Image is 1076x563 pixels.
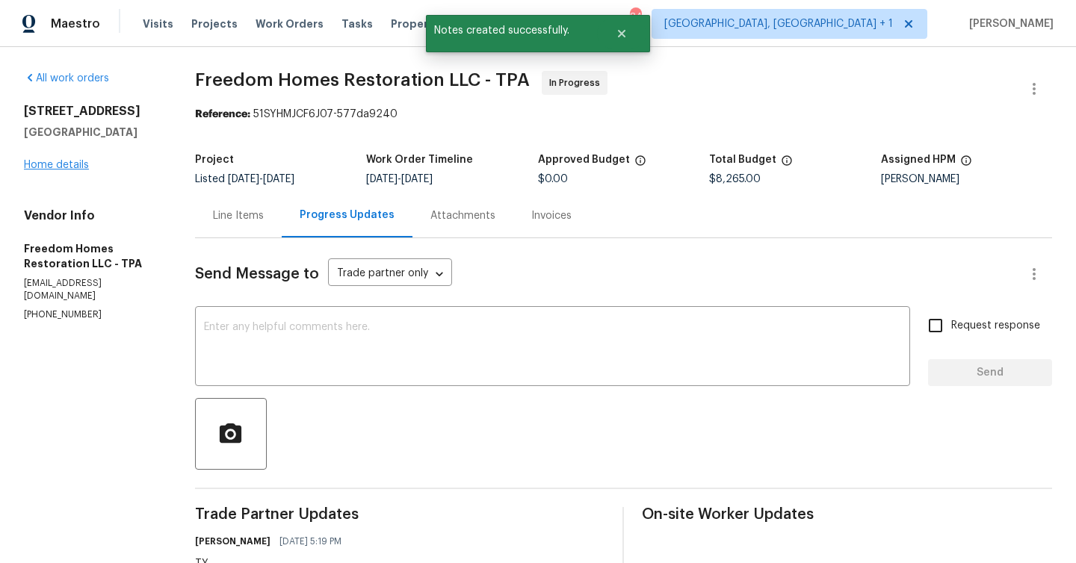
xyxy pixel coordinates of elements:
span: Trade Partner Updates [195,507,605,522]
span: [DATE] [228,174,259,184]
span: On-site Worker Updates [642,507,1052,522]
span: [DATE] [263,174,294,184]
h4: Vendor Info [24,208,159,223]
p: [PHONE_NUMBER] [24,308,159,321]
span: Notes created successfully. [426,15,597,46]
span: - [228,174,294,184]
span: Properties [391,16,449,31]
span: Send Message to [195,267,319,281]
span: Visits [143,16,173,31]
span: - [366,174,433,184]
a: All work orders [24,73,109,84]
div: [PERSON_NAME] [881,174,1052,184]
h2: [STREET_ADDRESS] [24,104,159,119]
span: $0.00 [538,174,568,184]
p: [EMAIL_ADDRESS][DOMAIN_NAME] [24,277,159,302]
span: [GEOGRAPHIC_DATA], [GEOGRAPHIC_DATA] + 1 [664,16,893,31]
h5: [GEOGRAPHIC_DATA] [24,125,159,140]
span: [PERSON_NAME] [963,16,1054,31]
span: The total cost of line items that have been approved by both Opendoor and the Trade Partner. This... [634,155,646,174]
h5: Assigned HPM [881,155,956,165]
div: 84 [630,9,640,24]
span: In Progress [549,75,606,90]
h5: Work Order Timeline [366,155,473,165]
div: 51SYHMJCF6J07-577da9240 [195,107,1052,122]
span: Work Orders [256,16,324,31]
span: Maestro [51,16,100,31]
a: Home details [24,160,89,170]
div: Attachments [430,208,495,223]
span: $8,265.00 [709,174,761,184]
h5: Project [195,155,234,165]
span: Freedom Homes Restoration LLC - TPA [195,71,530,89]
div: Progress Updates [300,208,395,223]
div: Line Items [213,208,264,223]
h5: Approved Budget [538,155,630,165]
span: The hpm assigned to this work order. [960,155,972,174]
h6: [PERSON_NAME] [195,534,270,549]
b: Reference: [195,109,250,119]
span: Tasks [341,19,373,29]
span: [DATE] [401,174,433,184]
h5: Freedom Homes Restoration LLC - TPA [24,241,159,271]
span: [DATE] 5:19 PM [279,534,341,549]
div: Invoices [531,208,572,223]
span: The total cost of line items that have been proposed by Opendoor. This sum includes line items th... [781,155,793,174]
button: Close [597,19,646,49]
span: Projects [191,16,238,31]
span: Listed [195,174,294,184]
h5: Total Budget [709,155,776,165]
div: Trade partner only [328,262,452,287]
span: Request response [951,318,1040,334]
span: [DATE] [366,174,398,184]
